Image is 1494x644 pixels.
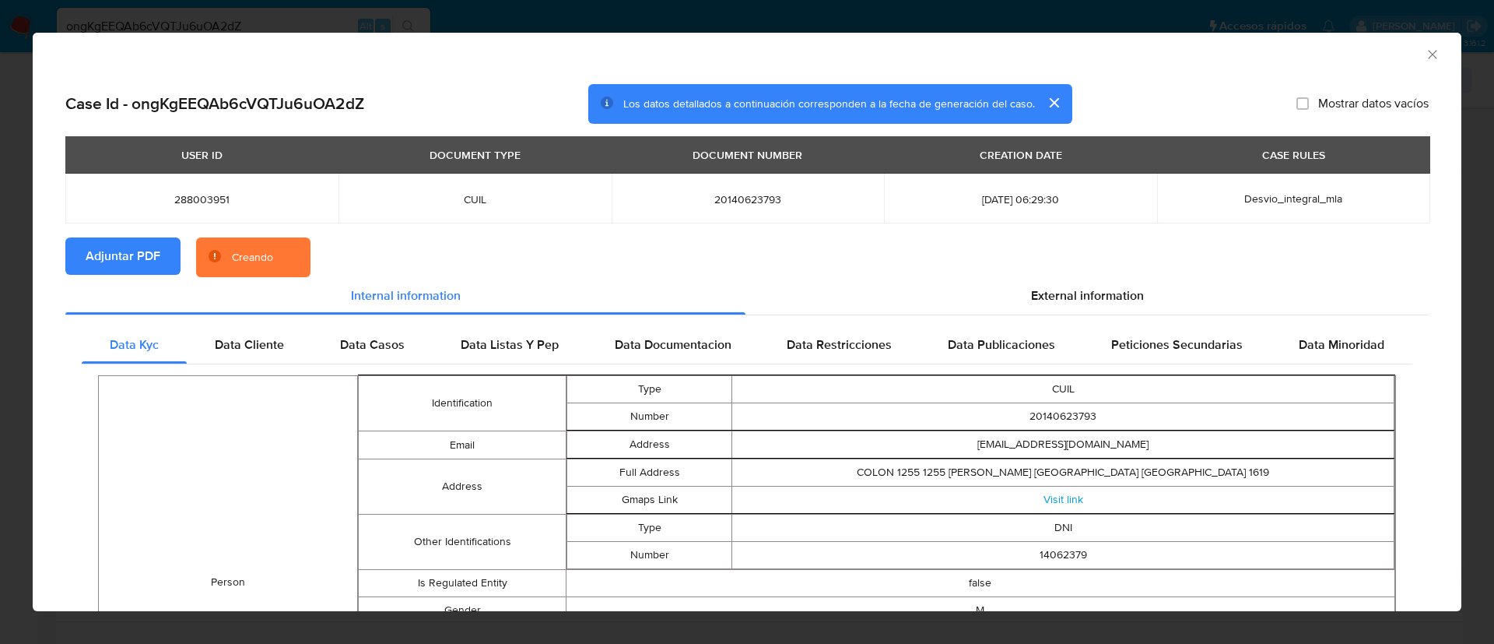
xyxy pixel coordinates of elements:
[232,250,273,266] div: Creando
[1244,191,1342,206] span: Desvio_integral_mla
[566,542,732,569] td: Number
[732,459,1394,487] td: COLON 1255 1255 [PERSON_NAME] [GEOGRAPHIC_DATA] [GEOGRAPHIC_DATA] 1619
[623,96,1035,111] span: Los datos detallados a continuación corresponden a la fecha de generación del caso.
[566,403,732,431] td: Number
[172,142,232,168] div: USER ID
[1299,336,1384,354] span: Data Minoridad
[340,336,405,354] span: Data Casos
[359,515,566,570] td: Other Identifications
[461,336,559,354] span: Data Listas Y Pep
[903,192,1138,206] span: [DATE] 06:29:30
[732,542,1394,569] td: 14062379
[420,142,530,168] div: DOCUMENT TYPE
[1253,142,1334,168] div: CASE RULES
[1031,287,1144,304] span: External information
[1318,96,1429,111] span: Mostrar datos vacíos
[33,33,1461,611] div: closure-recommendation-modal
[1425,47,1439,61] button: Cerrar ventana
[970,142,1071,168] div: CREATION DATE
[948,336,1055,354] span: Data Publicaciones
[630,192,866,206] span: 20140623793
[1111,336,1243,354] span: Peticiones Secundarias
[359,376,566,431] td: Identification
[1035,84,1072,121] button: cerrar
[351,287,461,304] span: Internal information
[359,570,566,597] td: Is Regulated Entity
[359,431,566,459] td: Email
[110,336,159,354] span: Data Kyc
[357,192,593,206] span: CUIL
[566,431,732,459] td: Address
[566,515,732,542] td: Type
[683,142,812,168] div: DOCUMENT NUMBER
[65,93,364,114] h2: Case Id - ongKgEEQAb6cVQTJu6uOA2dZ
[1043,491,1083,507] a: Visit link
[82,326,1412,364] div: Detailed internal info
[566,459,732,487] td: Full Address
[65,238,181,275] button: Adjuntar PDF
[359,597,566,625] td: Gender
[732,376,1394,403] td: CUIL
[732,431,1394,459] td: [EMAIL_ADDRESS][DOMAIN_NAME]
[359,459,566,515] td: Address
[215,336,284,354] span: Data Cliente
[84,192,320,206] span: 288003951
[732,515,1394,542] td: DNI
[65,277,1429,315] div: Detailed info
[615,336,731,354] span: Data Documentacion
[566,597,1394,625] td: M
[86,239,160,273] span: Adjuntar PDF
[566,570,1394,597] td: false
[1296,97,1309,110] input: Mostrar datos vacíos
[566,487,732,514] td: Gmaps Link
[787,336,892,354] span: Data Restricciones
[732,403,1394,431] td: 20140623793
[566,376,732,403] td: Type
